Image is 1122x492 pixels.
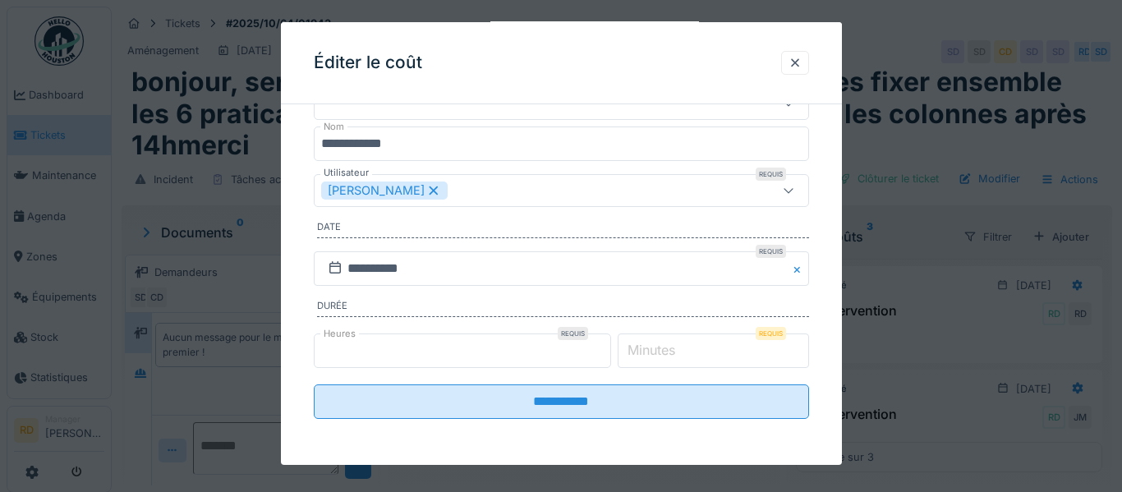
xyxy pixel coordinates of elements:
[317,220,809,238] label: Date
[791,251,809,286] button: Close
[756,327,786,340] div: Requis
[756,168,786,181] div: Requis
[558,327,588,340] div: Requis
[320,166,372,180] label: Utilisateur
[320,327,359,341] label: Heures
[756,245,786,258] div: Requis
[624,340,678,360] label: Minutes
[321,182,448,200] div: [PERSON_NAME]
[320,120,347,134] label: Nom
[314,53,422,73] h3: Éditer le coût
[317,299,809,317] label: Durée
